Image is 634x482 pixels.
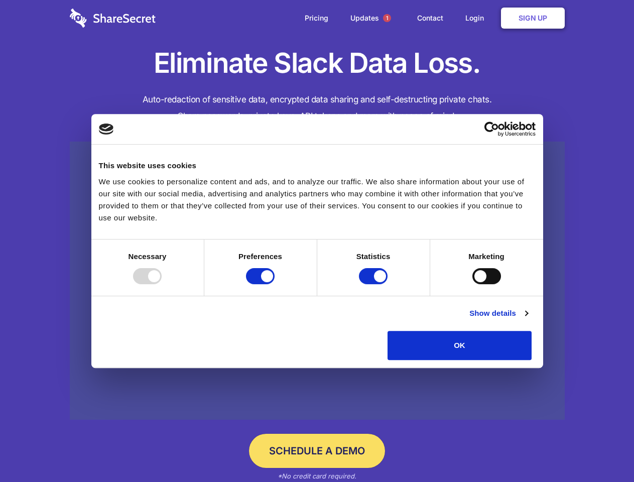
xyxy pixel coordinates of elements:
img: logo-wordmark-white-trans-d4663122ce5f474addd5e946df7df03e33cb6a1c49d2221995e7729f52c070b2.svg [70,9,156,28]
strong: Preferences [238,252,282,261]
strong: Necessary [129,252,167,261]
h4: Auto-redaction of sensitive data, encrypted data sharing and self-destructing private chats. Shar... [70,91,565,125]
a: Usercentrics Cookiebot - opens in a new window [448,122,536,137]
strong: Marketing [468,252,504,261]
a: Contact [407,3,453,34]
h1: Eliminate Slack Data Loss. [70,45,565,81]
img: logo [99,124,114,135]
a: Login [455,3,499,34]
a: Schedule a Demo [249,434,385,468]
a: Sign Up [501,8,565,29]
button: OK [388,331,532,360]
div: We use cookies to personalize content and ads, and to analyze our traffic. We also share informat... [99,176,536,224]
div: This website uses cookies [99,160,536,172]
strong: Statistics [356,252,391,261]
a: Pricing [295,3,338,34]
em: *No credit card required. [278,472,356,480]
a: Show details [469,307,528,319]
a: Wistia video thumbnail [70,142,565,420]
span: 1 [383,14,391,22]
